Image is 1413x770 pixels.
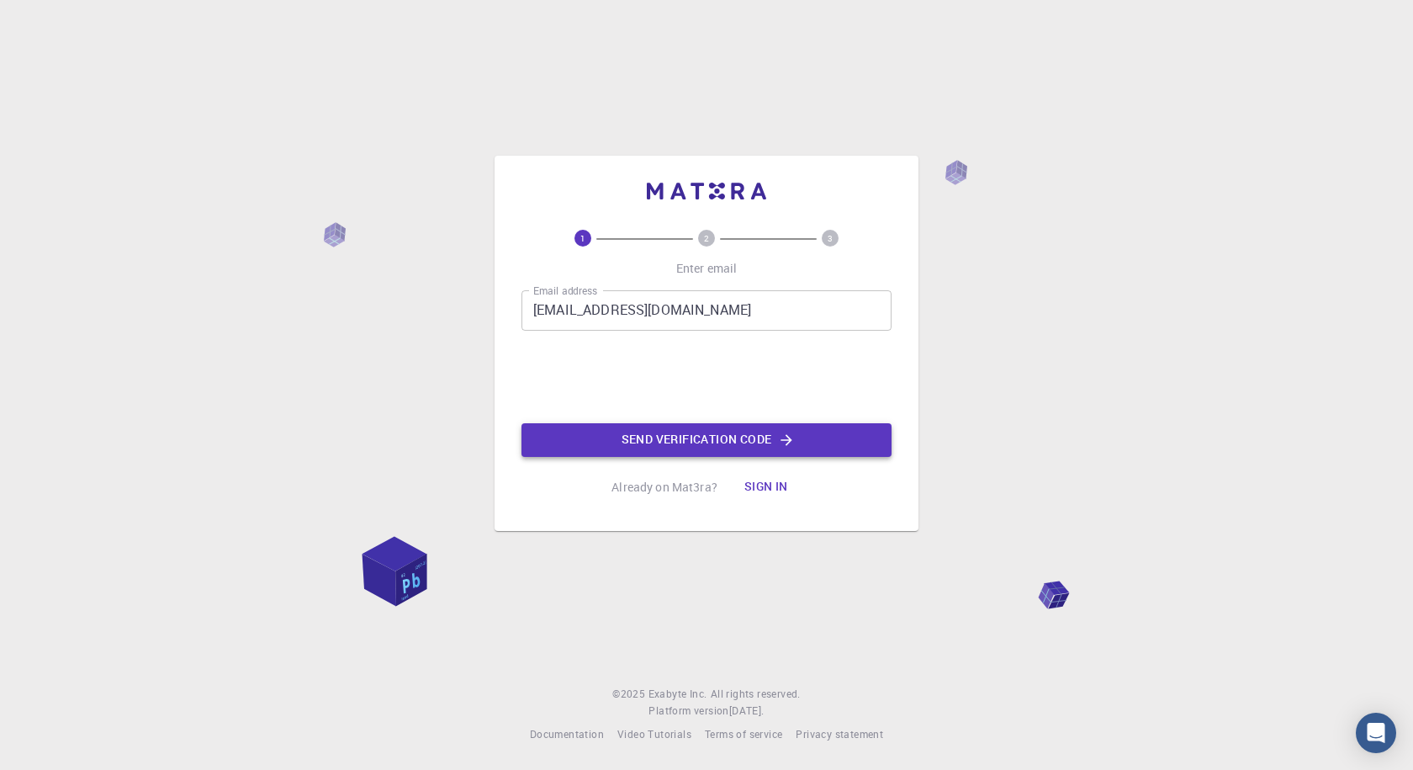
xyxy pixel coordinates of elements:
[648,686,707,703] a: Exabyte Inc.
[828,232,833,244] text: 3
[705,726,782,743] a: Terms of service
[1356,713,1396,753] div: Open Intercom Messenger
[705,727,782,741] span: Terms of service
[796,726,883,743] a: Privacy statement
[612,686,648,703] span: © 2025
[729,703,765,720] a: [DATE].
[617,726,691,743] a: Video Tutorials
[579,344,834,410] iframe: reCAPTCHA
[521,423,892,457] button: Send verification code
[580,232,585,244] text: 1
[530,726,604,743] a: Documentation
[676,260,738,277] p: Enter email
[796,727,883,741] span: Privacy statement
[731,470,802,504] button: Sign in
[533,284,597,298] label: Email address
[704,232,709,244] text: 2
[729,704,765,717] span: [DATE] .
[648,703,728,720] span: Platform version
[617,727,691,741] span: Video Tutorials
[530,727,604,741] span: Documentation
[611,479,717,496] p: Already on Mat3ra?
[711,686,801,703] span: All rights reserved.
[648,687,707,700] span: Exabyte Inc.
